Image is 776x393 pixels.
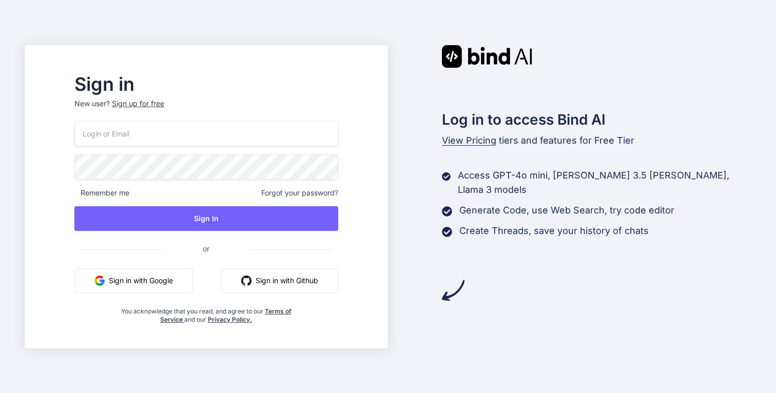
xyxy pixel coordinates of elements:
p: New user? [74,99,338,121]
p: Create Threads, save your history of chats [459,224,649,238]
div: You acknowledge that you read, and agree to our and our [118,301,294,324]
p: Access GPT-4o mini, [PERSON_NAME] 3.5 [PERSON_NAME], Llama 3 models [458,168,751,197]
img: google [94,276,105,286]
img: Bind AI logo [442,45,532,68]
input: Login or Email [74,121,338,146]
img: arrow [442,279,464,302]
span: View Pricing [442,135,496,146]
button: Sign in with Github [221,268,338,293]
a: Terms of Service [160,307,292,323]
span: Forgot your password? [261,188,338,198]
button: Sign in with Google [74,268,193,293]
span: Remember me [74,188,129,198]
h2: Log in to access Bind AI [442,109,752,130]
img: github [241,276,251,286]
a: Privacy Policy. [208,316,252,323]
span: or [162,236,250,261]
div: Sign up for free [112,99,164,109]
p: tiers and features for Free Tier [442,133,752,148]
button: Sign In [74,206,338,231]
h2: Sign in [74,76,338,92]
p: Generate Code, use Web Search, try code editor [459,203,674,218]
